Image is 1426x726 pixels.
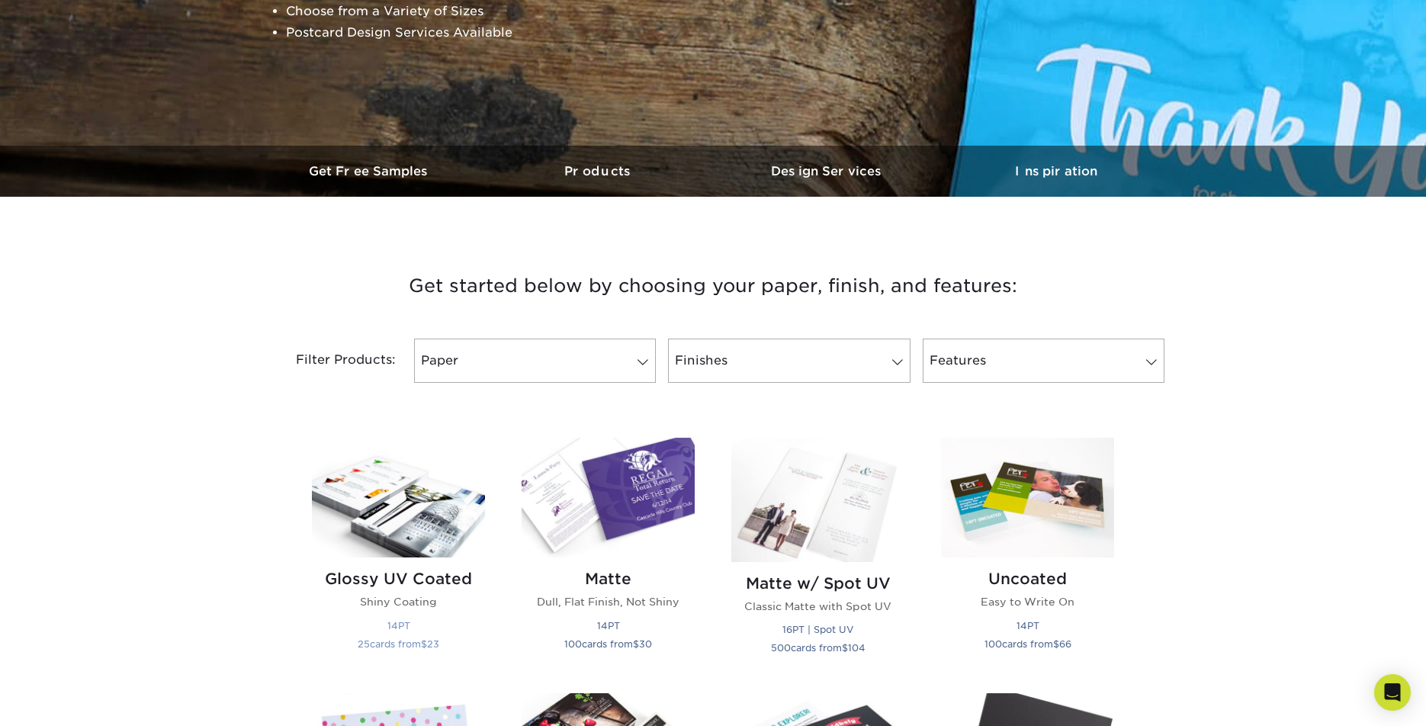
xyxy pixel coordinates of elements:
li: Postcard Design Services Available [286,22,655,43]
h3: Get Free Samples [255,164,484,178]
a: Features [923,339,1164,383]
small: 14PT [1017,620,1039,631]
a: Finishes [668,339,910,383]
li: Choose from a Variety of Sizes [286,1,655,22]
h3: Products [484,164,713,178]
p: Classic Matte with Spot UV [731,599,904,614]
img: Matte w/ Spot UV Postcards [731,438,904,561]
h3: Get started below by choosing your paper, finish, and features: [267,252,1159,320]
span: $ [842,642,848,654]
span: 66 [1059,638,1071,650]
a: Get Free Samples [255,146,484,197]
small: 14PT [387,620,410,631]
small: cards from [984,638,1071,650]
a: Glossy UV Coated Postcards Glossy UV Coated Shiny Coating 14PT 25cards from$23 [312,438,485,675]
span: $ [1053,638,1059,650]
h3: Inspiration [942,164,1171,178]
span: 500 [771,642,791,654]
span: 104 [848,642,866,654]
a: Uncoated Postcards Uncoated Easy to Write On 14PT 100cards from$66 [941,438,1114,675]
div: Filter Products: [255,339,408,383]
p: Easy to Write On [941,594,1114,609]
span: 100 [984,638,1002,650]
a: Matte Postcards Matte Dull, Flat Finish, Not Shiny 14PT 100cards from$30 [522,438,695,675]
img: Glossy UV Coated Postcards [312,438,485,557]
span: 23 [427,638,439,650]
a: Paper [414,339,656,383]
img: Matte Postcards [522,438,695,557]
p: Shiny Coating [312,594,485,609]
h2: Matte [522,570,695,588]
span: 25 [358,638,370,650]
h3: Design Services [713,164,942,178]
small: cards from [564,638,652,650]
span: 100 [564,638,582,650]
small: 16PT | Spot UV [782,624,853,635]
a: Design Services [713,146,942,197]
span: $ [633,638,639,650]
small: cards from [771,642,866,654]
p: Dull, Flat Finish, Not Shiny [522,594,695,609]
img: Uncoated Postcards [941,438,1114,557]
span: 30 [639,638,652,650]
h2: Uncoated [941,570,1114,588]
h2: Matte w/ Spot UV [731,574,904,593]
a: Inspiration [942,146,1171,197]
a: Matte w/ Spot UV Postcards Matte w/ Spot UV Classic Matte with Spot UV 16PT | Spot UV 500cards fr... [731,438,904,675]
h2: Glossy UV Coated [312,570,485,588]
span: $ [421,638,427,650]
a: Products [484,146,713,197]
div: Open Intercom Messenger [1374,674,1411,711]
small: cards from [358,638,439,650]
small: 14PT [597,620,620,631]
